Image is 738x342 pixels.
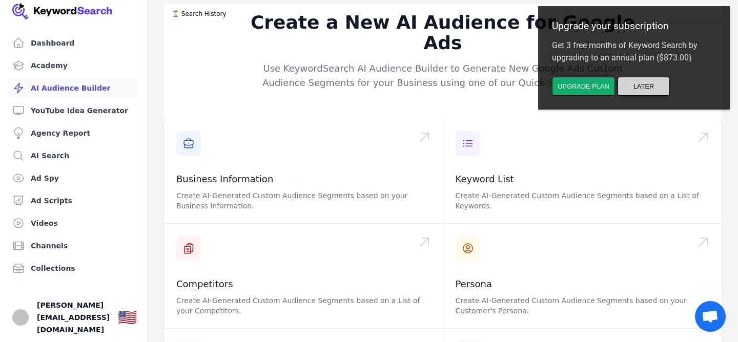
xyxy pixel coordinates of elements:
a: Collections [8,258,139,279]
a: Ad Spy [8,168,139,188]
button: Upgrade plan [14,77,77,96]
div: Upgrade your subscription [14,20,178,32]
button: Open user button [12,309,29,326]
button: ⌛️ Search History [166,6,232,22]
img: Your Company [12,3,113,19]
a: Business Information [176,174,273,184]
a: Academy [8,55,139,76]
div: Get 3 free months of Keyword Search by upgrading to an annual plan ($873.00) [14,39,178,64]
a: YouTube Idea Generator [8,100,139,121]
a: Open chat [695,301,726,332]
div: 🇺🇸 [118,308,137,327]
a: AI Search [8,145,139,166]
a: Keyword List [456,174,514,184]
span: [PERSON_NAME][EMAIL_ADDRESS][DOMAIN_NAME] [37,299,110,336]
a: Dashboard [8,33,139,53]
a: Persona [456,279,493,289]
a: Ad Scripts [8,190,139,211]
button: Later [79,77,132,96]
a: Videos [8,213,139,233]
h2: Create a New AI Audience for Google Ads [246,12,640,53]
a: Agency Report [8,123,139,143]
button: 🇺🇸 [118,307,137,328]
a: Competitors [176,279,233,289]
a: AI Audience Builder [8,78,139,98]
p: Use KeywordSearch AI Audience Builder to Generate New Google Ads Custom Audience Segments for you... [246,61,640,90]
img: Jared Erni [12,309,29,326]
a: Channels [8,236,139,256]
